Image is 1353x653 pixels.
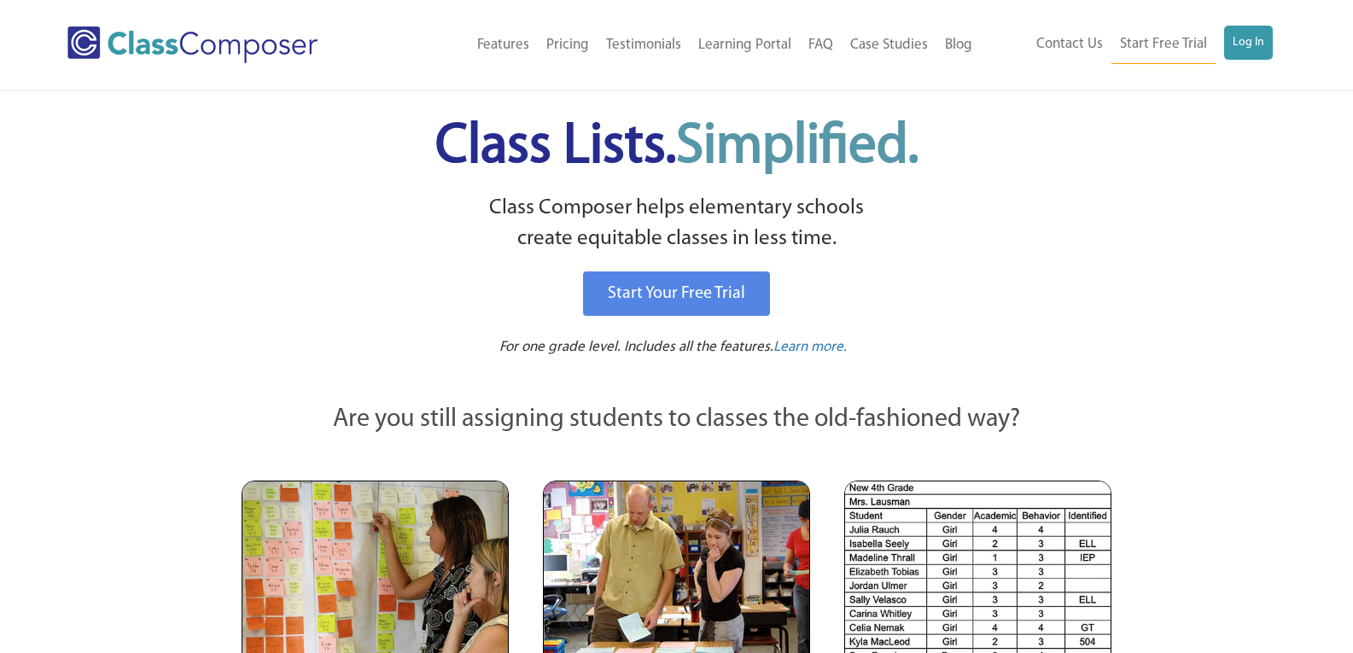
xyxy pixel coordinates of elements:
[773,340,847,354] span: Learn more.
[676,120,919,175] span: Simplified.
[583,271,770,316] a: Start Your Free Trial
[385,26,981,64] nav: Header Menu
[598,26,690,64] a: Testimonials
[842,26,936,64] a: Case Studies
[1028,26,1111,63] a: Contact Us
[936,26,981,64] a: Blog
[67,26,318,63] img: Class Composer
[1111,26,1216,64] a: Start Free Trial
[242,401,1112,439] p: Are you still assigning students to classes the old-fashioned way?
[538,26,598,64] a: Pricing
[469,26,538,64] a: Features
[690,26,800,64] a: Learning Portal
[800,26,842,64] a: FAQ
[981,26,1273,64] nav: Header Menu
[773,337,847,359] a: Learn more.
[239,193,1115,255] p: Class Composer helps elementary schools create equitable classes in less time.
[435,120,919,175] span: Class Lists.
[608,285,745,302] span: Start Your Free Trial
[499,340,773,354] span: For one grade level. Includes all the features.
[1224,26,1273,60] a: Log In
